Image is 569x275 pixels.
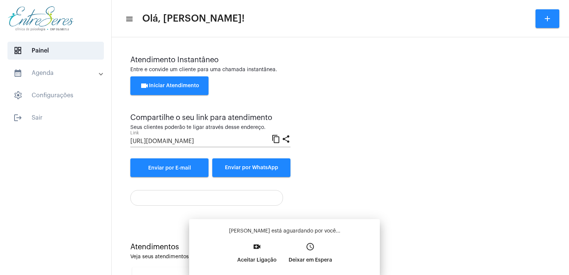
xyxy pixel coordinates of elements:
[225,165,278,170] span: Enviar por WhatsApp
[140,83,199,88] span: Iniciar Atendimento
[130,56,550,64] div: Atendimento Instantâneo
[543,14,552,23] mat-icon: add
[13,69,22,78] mat-icon: sidenav icon
[130,125,290,130] div: Seus clientes poderão te ligar através desse endereço.
[130,67,550,73] div: Entre e convide um cliente para uma chamada instantânea.
[142,13,245,25] span: Olá, [PERSON_NAME]!
[195,227,374,235] p: [PERSON_NAME] está aguardando por você...
[130,114,290,122] div: Compartilhe o seu link para atendimento
[125,15,133,23] mat-icon: sidenav icon
[306,242,315,251] mat-icon: access_time
[252,242,261,251] mat-icon: video_call
[140,81,149,90] mat-icon: videocam
[7,109,104,127] span: Sair
[13,113,22,122] mat-icon: sidenav icon
[231,240,283,272] button: Aceitar Ligação
[237,253,277,267] p: Aceitar Ligação
[13,91,22,100] span: sidenav icon
[282,134,290,143] mat-icon: share
[130,254,550,260] div: Veja seus atendimentos em aberto.
[130,243,550,251] div: Atendimentos
[13,46,22,55] span: sidenav icon
[148,165,191,171] span: Enviar por E-mail
[13,69,99,78] mat-panel-title: Agenda
[7,42,104,60] span: Painel
[6,4,76,34] img: aa27006a-a7e4-c883-abf8-315c10fe6841.png
[271,134,280,143] mat-icon: content_copy
[283,240,338,272] button: Deixar em Espera
[7,86,104,104] span: Configurações
[289,253,332,267] p: Deixar em Espera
